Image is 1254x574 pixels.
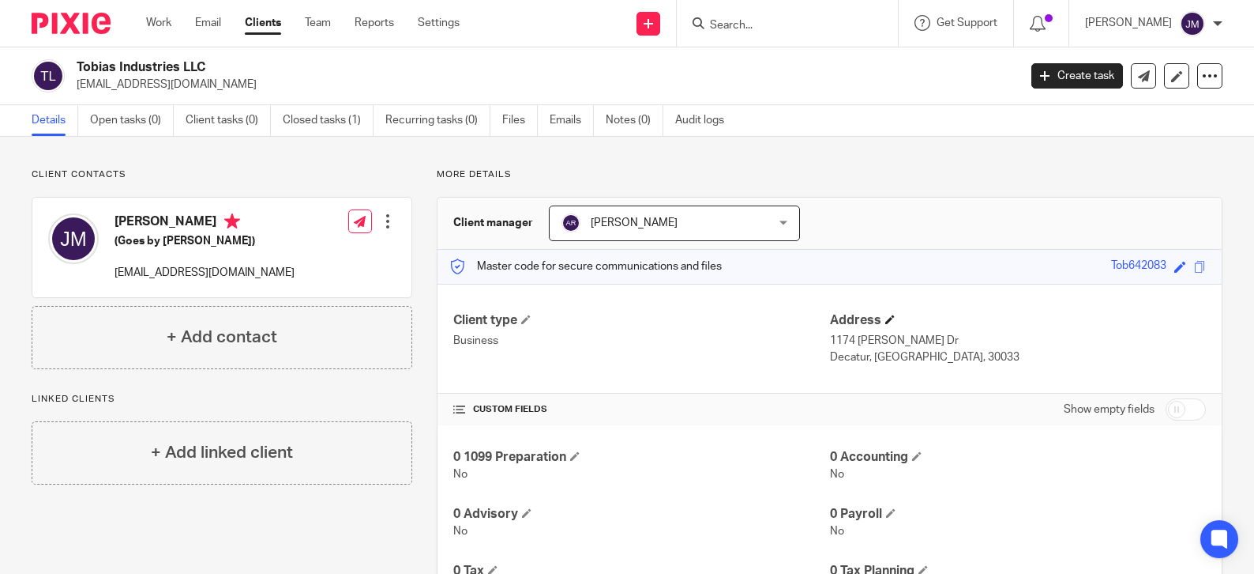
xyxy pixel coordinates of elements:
p: Linked clients [32,393,412,406]
span: No [453,526,467,537]
img: svg%3E [561,213,580,232]
span: [PERSON_NAME] [591,217,678,228]
a: Client tasks (0) [186,105,271,136]
a: Emails [550,105,594,136]
h4: [PERSON_NAME] [115,213,295,233]
span: No [453,469,467,480]
h4: + Add linked client [151,440,293,465]
h4: CUSTOM FIELDS [453,403,829,416]
span: Get Support [937,17,997,28]
p: Decatur, [GEOGRAPHIC_DATA], 30033 [830,349,1206,365]
h4: 0 Payroll [830,506,1206,523]
i: Primary [224,213,240,229]
p: More details [437,168,1222,181]
h3: Client manager [453,215,533,231]
span: No [830,526,844,537]
h4: 0 1099 Preparation [453,449,829,466]
h4: 0 Advisory [453,506,829,523]
p: Business [453,333,829,349]
a: Create task [1031,63,1123,89]
a: Reports [355,15,394,31]
a: Closed tasks (1) [283,105,374,136]
a: Notes (0) [606,105,663,136]
a: Open tasks (0) [90,105,174,136]
div: Tob642083 [1111,258,1166,276]
img: svg%3E [32,59,65,93]
p: [EMAIL_ADDRESS][DOMAIN_NAME] [77,77,1008,93]
a: Recurring tasks (0) [385,105,490,136]
input: Search [708,19,850,33]
img: Pixie [32,13,111,34]
h5: (Goes by [PERSON_NAME]) [115,233,295,249]
h4: Client type [453,312,829,329]
p: 1174 [PERSON_NAME] Dr [830,333,1206,349]
h4: + Add contact [167,325,277,349]
span: No [830,469,844,480]
a: Details [32,105,78,136]
p: [PERSON_NAME] [1085,15,1172,31]
a: Team [305,15,331,31]
h4: 0 Accounting [830,449,1206,466]
h4: Address [830,312,1206,329]
label: Show empty fields [1064,402,1155,417]
img: svg%3E [1180,11,1205,36]
p: [EMAIL_ADDRESS][DOMAIN_NAME] [115,265,295,281]
a: Files [502,105,538,136]
p: Client contacts [32,168,412,181]
a: Settings [418,15,460,31]
a: Clients [245,15,281,31]
h2: Tobias Industries LLC [77,59,821,76]
a: Email [195,15,221,31]
a: Audit logs [675,105,736,136]
a: Work [146,15,171,31]
p: Master code for secure communications and files [449,259,722,274]
img: svg%3E [48,213,99,264]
